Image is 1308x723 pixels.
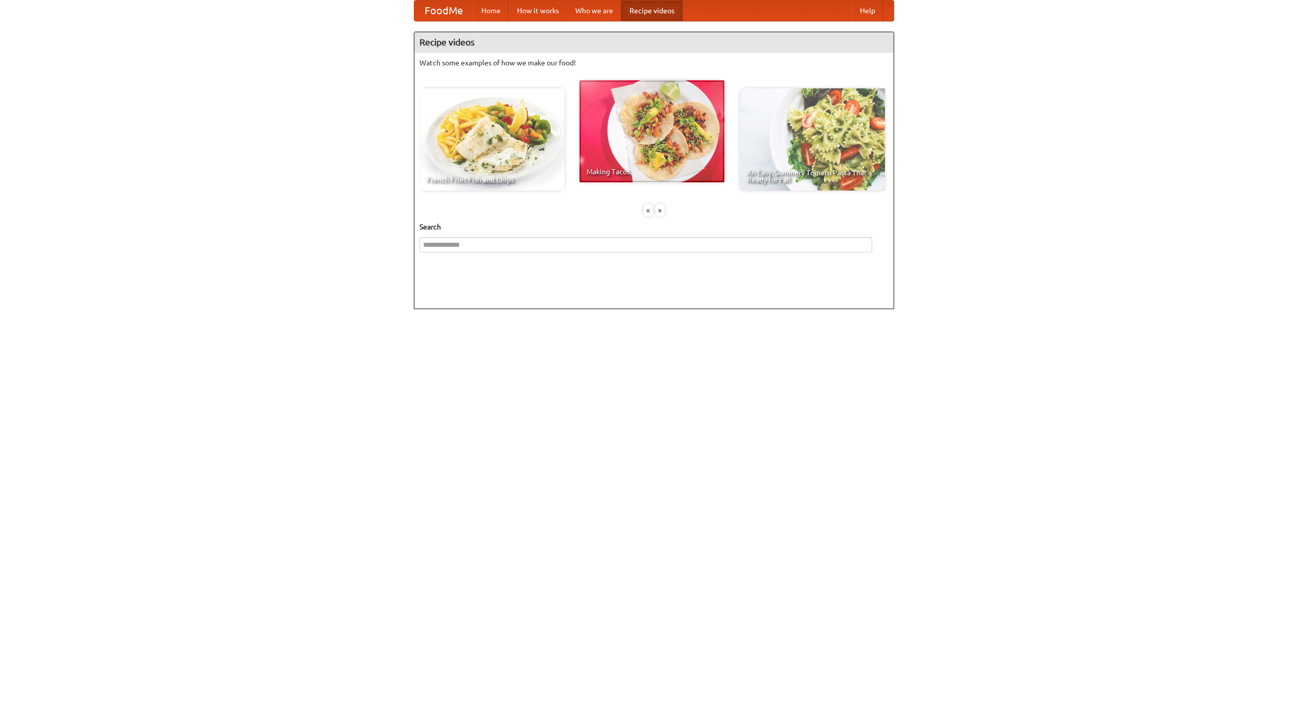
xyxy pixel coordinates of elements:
[747,169,878,183] span: An Easy, Summery Tomato Pasta That's Ready for Fall
[740,88,885,191] a: An Easy, Summery Tomato Pasta That's Ready for Fall
[656,204,665,217] div: »
[587,168,717,175] span: Making Tacos
[414,32,894,53] h4: Recipe videos
[419,222,889,232] h5: Search
[567,1,621,21] a: Who we are
[419,88,565,191] a: French Fries Fish and Chips
[414,1,473,21] a: FoodMe
[419,58,889,68] p: Watch some examples of how we make our food!
[852,1,883,21] a: Help
[579,80,725,182] a: Making Tacos
[643,204,652,217] div: «
[473,1,509,21] a: Home
[509,1,567,21] a: How it works
[427,176,557,183] span: French Fries Fish and Chips
[621,1,683,21] a: Recipe videos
